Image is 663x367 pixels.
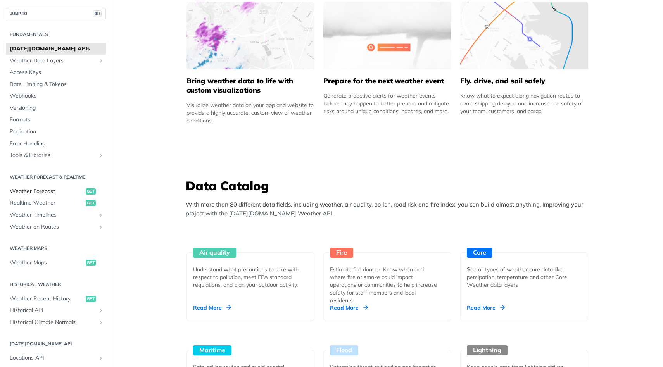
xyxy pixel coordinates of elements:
[10,140,104,148] span: Error Handling
[6,67,106,78] a: Access Keys
[186,177,593,194] h3: Data Catalog
[6,221,106,233] a: Weather on RoutesShow subpages for Weather on Routes
[467,345,508,355] div: Lightning
[186,76,314,95] h5: Bring weather data to life with custom visualizations
[98,355,104,361] button: Show subpages for Locations API
[10,319,96,326] span: Historical Climate Normals
[10,223,96,231] span: Weather on Routes
[6,197,106,209] a: Realtime Weatherget
[10,81,104,88] span: Rate Limiting & Tokens
[98,319,104,326] button: Show subpages for Historical Climate Normals
[193,304,231,312] div: Read More
[10,69,104,76] span: Access Keys
[330,265,439,304] div: Estimate fire danger. Know when and where fire or smoke could impact operations or communities to...
[86,296,96,302] span: get
[6,352,106,364] a: Locations APIShow subpages for Locations API
[10,116,104,124] span: Formats
[6,293,106,305] a: Weather Recent Historyget
[98,212,104,218] button: Show subpages for Weather Timelines
[467,304,505,312] div: Read More
[10,188,84,195] span: Weather Forecast
[6,138,106,150] a: Error Handling
[10,259,84,267] span: Weather Maps
[10,104,104,112] span: Versioning
[10,295,84,303] span: Weather Recent History
[460,92,588,115] div: Know what to expect along navigation routes to avoid shipping delayed and increase the safety of ...
[98,307,104,314] button: Show subpages for Historical API
[98,58,104,64] button: Show subpages for Weather Data Layers
[330,248,353,258] div: Fire
[6,281,106,288] h2: Historical Weather
[93,10,102,17] span: ⌘/
[6,79,106,90] a: Rate Limiting & Tokens
[330,345,358,355] div: Flood
[6,209,106,221] a: Weather TimelinesShow subpages for Weather Timelines
[10,92,104,100] span: Webhooks
[323,2,451,69] img: 2c0a313-group-496-12x.svg
[467,248,492,258] div: Core
[6,317,106,328] a: Historical Climate NormalsShow subpages for Historical Climate Normals
[186,200,593,218] p: With more than 80 different data fields, including weather, air quality, pollen, road risk and fi...
[186,2,314,69] img: 4463876-group-4982x.svg
[10,45,104,53] span: [DATE][DOMAIN_NAME] APIs
[6,186,106,197] a: Weather Forecastget
[6,55,106,67] a: Weather Data LayersShow subpages for Weather Data Layers
[6,8,106,19] button: JUMP TO⌘/
[6,31,106,38] h2: Fundamentals
[98,224,104,230] button: Show subpages for Weather on Routes
[323,92,451,115] div: Generate proactive alerts for weather events before they happen to better prepare and mitigate ri...
[6,257,106,269] a: Weather Mapsget
[457,224,591,321] a: Core See all types of weather core data like percipation, temperature and other Core Weather data...
[6,43,106,55] a: [DATE][DOMAIN_NAME] APIs
[10,199,84,207] span: Realtime Weather
[6,340,106,347] h2: [DATE][DOMAIN_NAME] API
[10,307,96,314] span: Historical API
[86,200,96,206] span: get
[460,76,588,86] h5: Fly, drive, and sail safely
[10,152,96,159] span: Tools & Libraries
[186,101,314,124] div: Visualize weather data on your app and website to provide a highly accurate, custom view of weath...
[193,345,231,355] div: Maritime
[6,150,106,161] a: Tools & LibrariesShow subpages for Tools & Libraries
[6,174,106,181] h2: Weather Forecast & realtime
[98,152,104,159] button: Show subpages for Tools & Libraries
[10,128,104,136] span: Pagination
[6,126,106,138] a: Pagination
[183,224,318,321] a: Air quality Understand what precautions to take with respect to pollution, meet EPA standard regu...
[6,305,106,316] a: Historical APIShow subpages for Historical API
[86,188,96,195] span: get
[330,304,368,312] div: Read More
[320,224,454,321] a: Fire Estimate fire danger. Know when and where fire or smoke could impact operations or communiti...
[10,57,96,65] span: Weather Data Layers
[193,248,236,258] div: Air quality
[86,260,96,266] span: get
[6,90,106,102] a: Webhooks
[10,211,96,219] span: Weather Timelines
[10,354,96,362] span: Locations API
[467,265,575,289] div: See all types of weather core data like percipation, temperature and other Core Weather data layers
[460,2,588,69] img: 994b3d6-mask-group-32x.svg
[6,245,106,252] h2: Weather Maps
[6,114,106,126] a: Formats
[6,102,106,114] a: Versioning
[193,265,302,289] div: Understand what precautions to take with respect to pollution, meet EPA standard regulations, and...
[323,76,451,86] h5: Prepare for the next weather event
